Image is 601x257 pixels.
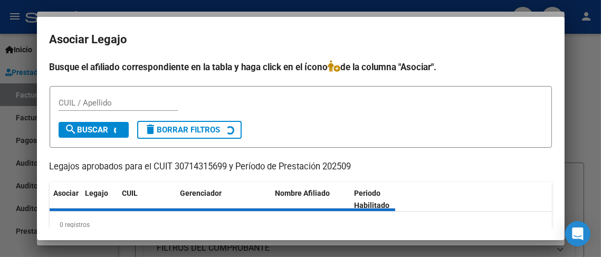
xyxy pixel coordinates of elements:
[50,160,552,174] p: Legajos aprobados para el CUIT 30714315699 y Período de Prestación 202509
[50,182,81,217] datatable-header-cell: Asociar
[145,125,221,135] span: Borrar Filtros
[355,189,390,210] span: Periodo Habilitado
[50,60,552,74] h4: Busque el afiliado correspondiente en la tabla y haga click en el ícono de la columna "Asociar".
[145,123,157,136] mat-icon: delete
[137,121,242,139] button: Borrar Filtros
[180,189,222,197] span: Gerenciador
[65,123,78,136] mat-icon: search
[65,125,109,135] span: Buscar
[81,182,118,217] datatable-header-cell: Legajo
[54,189,79,197] span: Asociar
[275,189,330,197] span: Nombre Afiliado
[271,182,350,217] datatable-header-cell: Nombre Afiliado
[565,221,590,246] div: Open Intercom Messenger
[59,122,129,138] button: Buscar
[118,182,176,217] datatable-header-cell: CUIL
[50,212,552,238] div: 0 registros
[122,189,138,197] span: CUIL
[176,182,271,217] datatable-header-cell: Gerenciador
[50,30,552,50] h2: Asociar Legajo
[85,189,109,197] span: Legajo
[350,182,422,217] datatable-header-cell: Periodo Habilitado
